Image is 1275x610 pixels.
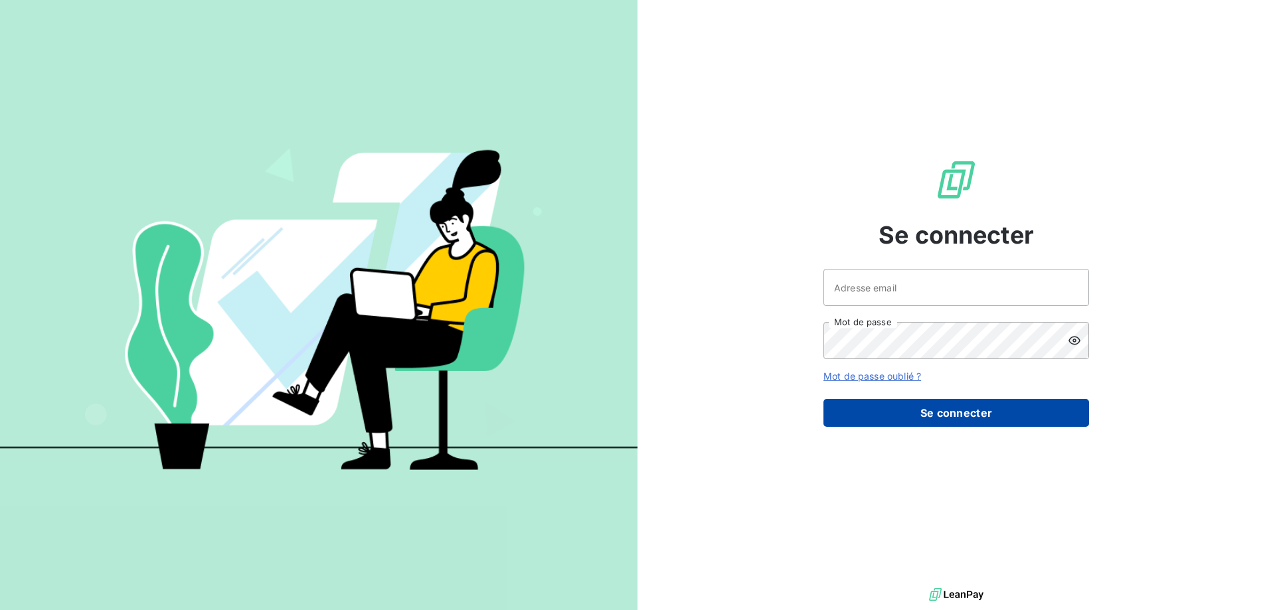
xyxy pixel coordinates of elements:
[823,399,1089,427] button: Se connecter
[935,159,977,201] img: Logo LeanPay
[929,585,983,605] img: logo
[879,217,1034,253] span: Se connecter
[823,269,1089,306] input: placeholder
[823,370,921,382] a: Mot de passe oublié ?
